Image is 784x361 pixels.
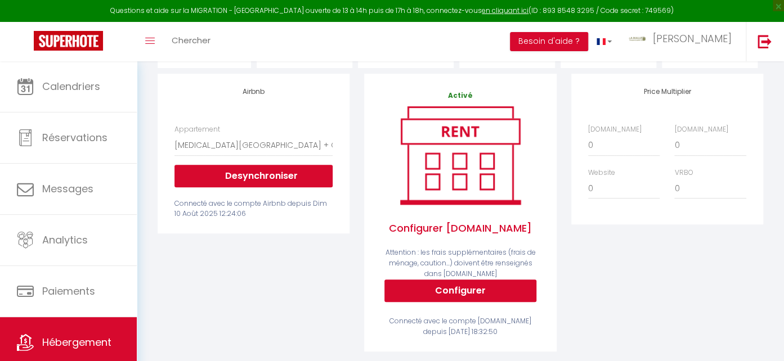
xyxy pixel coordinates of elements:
[163,22,219,61] a: Chercher
[381,209,539,247] span: Configurer [DOMAIN_NAME]
[42,79,100,93] span: Calendriers
[674,124,728,135] label: [DOMAIN_NAME]
[510,32,588,51] button: Besoin d'aide ?
[42,335,111,349] span: Hébergement
[629,37,646,41] img: ...
[42,182,93,196] span: Messages
[653,31,732,46] span: [PERSON_NAME]
[385,247,535,278] span: Attention : les frais supplémentaires (frais de ménage, caution...) doivent être renseignés dans ...
[588,124,642,135] label: [DOMAIN_NAME]
[9,4,43,38] button: Open LiveChat chat widget
[482,6,528,15] a: en cliquant ici
[381,91,539,101] p: Activé
[174,165,333,187] button: Desynchroniser
[174,88,333,96] h4: Airbnb
[588,88,746,96] h4: Price Multiplier
[174,124,220,135] label: Appartement
[42,130,107,145] span: Réservations
[172,34,210,46] span: Chercher
[42,284,95,298] span: Paiements
[42,233,88,247] span: Analytics
[620,22,746,61] a: ... [PERSON_NAME]
[381,316,539,337] div: Connecté avec le compte [DOMAIN_NAME] depuis [DATE] 18:32:50
[588,168,615,178] label: Website
[758,34,772,48] img: logout
[384,279,536,302] button: Configurer
[174,198,333,220] div: Connecté avec le compte Airbnb depuis Dim 10 Août 2025 12:24:06
[388,101,532,209] img: rent.png
[34,31,103,51] img: Super Booking
[674,168,693,178] label: VRBO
